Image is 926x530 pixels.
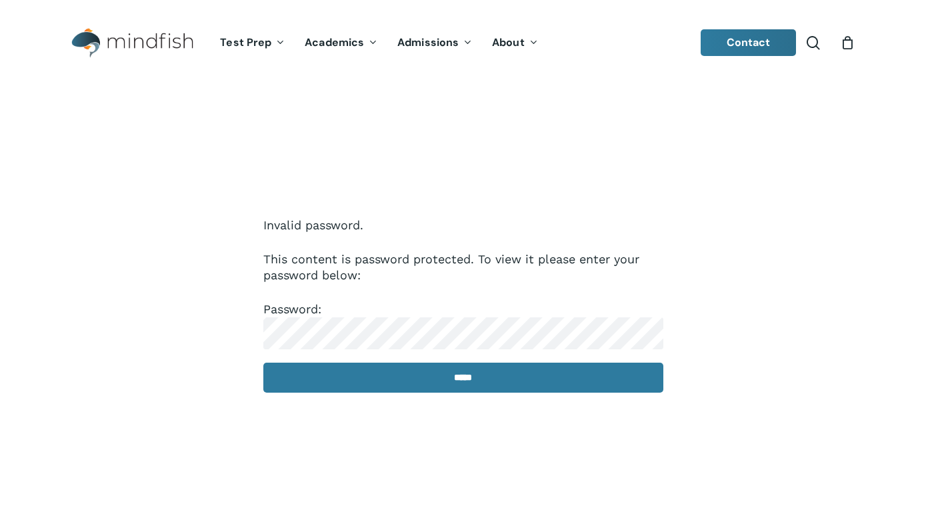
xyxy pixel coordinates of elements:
[397,35,459,49] span: Admissions
[727,35,771,49] span: Contact
[263,302,663,339] label: Password:
[53,18,873,68] header: Main Menu
[263,217,663,251] p: Invalid password.
[387,37,482,49] a: Admissions
[305,35,364,49] span: Academics
[840,35,855,50] a: Cart
[492,35,525,49] span: About
[210,37,295,49] a: Test Prep
[210,18,547,68] nav: Main Menu
[263,251,663,301] p: This content is password protected. To view it please enter your password below:
[220,35,271,49] span: Test Prep
[482,37,548,49] a: About
[295,37,387,49] a: Academics
[263,317,663,349] input: Password:
[701,29,797,56] a: Contact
